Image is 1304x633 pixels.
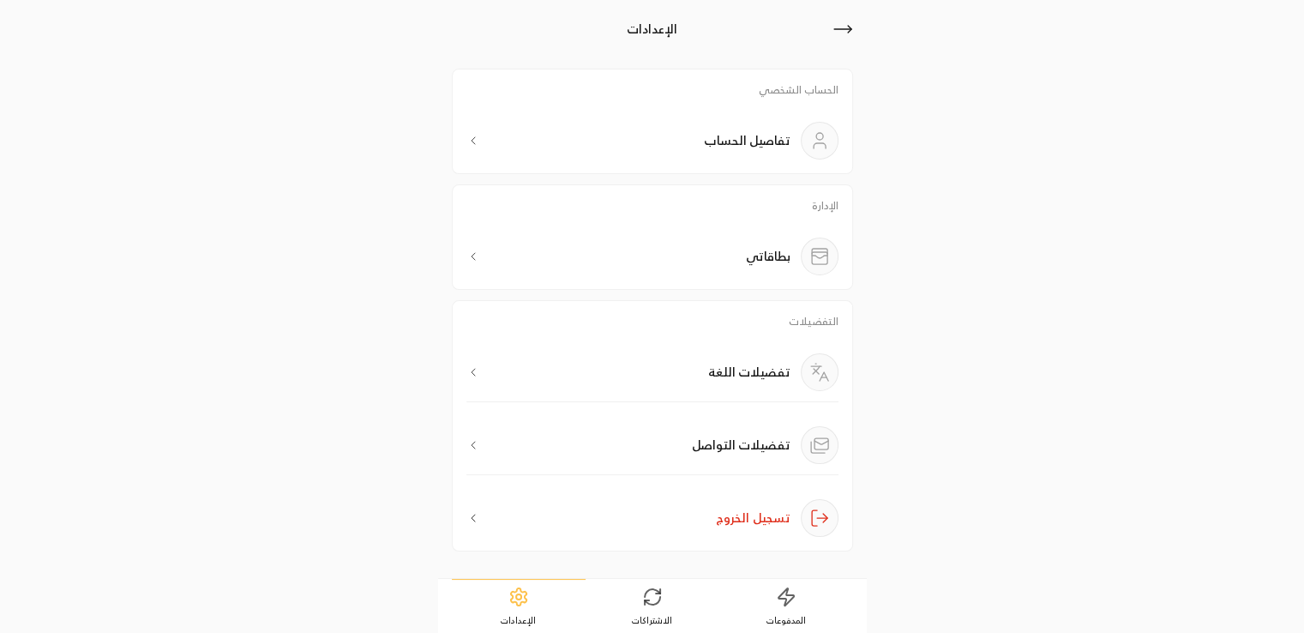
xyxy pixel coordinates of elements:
[586,580,719,633] a: الاشتراكات
[766,614,806,626] span: المدفوعات
[746,248,790,265] p: بطاقاتي
[632,614,672,626] span: الاشتراكات
[708,364,790,381] p: تفضيلات اللغة
[466,489,838,537] button: تسجيل الخروج
[627,21,677,38] h2: الإعدادات
[452,579,586,633] a: الإعدادات
[716,509,790,527] p: تسجيل الخروج
[466,83,838,97] p: الحساب الشخصي
[719,580,853,633] a: المدفوعات
[692,437,790,454] p: تفضيلات التواصل
[466,315,838,329] p: التفضيلات
[501,614,536,626] span: الإعدادات
[466,199,838,213] p: الإدارة
[704,132,790,149] p: تفاصيل الحساب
